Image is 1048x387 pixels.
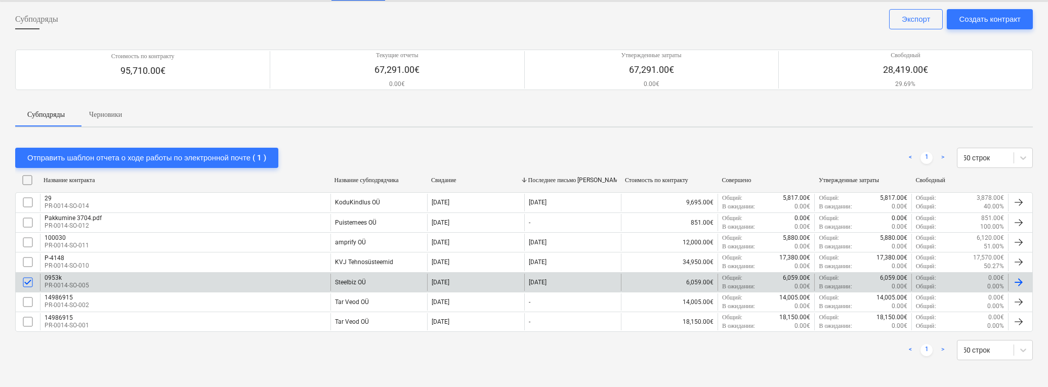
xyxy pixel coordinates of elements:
p: 6,059.00€ [783,274,810,282]
div: 100030 [45,234,89,241]
div: Pakkumine 3704.pdf [45,214,102,222]
p: Общий : [819,313,839,322]
p: В ожидании : [819,282,852,291]
div: - [529,318,530,325]
div: Стоимость по контракту [625,177,714,184]
div: [DATE] [529,259,547,266]
p: Общий : [916,282,936,291]
div: Название контракта [44,177,326,184]
p: 0.00€ [988,274,1004,282]
p: Общий : [722,293,742,302]
div: Совершено [722,177,811,184]
p: 6,120.00€ [977,234,1004,242]
p: В ожидании : [722,242,755,251]
p: Субподряды [27,109,65,120]
p: Общий : [916,202,936,211]
p: 0.00€ [892,302,907,311]
p: Общий : [722,214,742,223]
p: 14,005.00€ [876,293,907,302]
div: 851.00€ [621,214,718,231]
div: [DATE] [529,199,547,206]
p: В ожидании : [722,223,755,231]
p: 0.00€ [794,214,810,223]
div: [DATE] [432,259,449,266]
div: - [529,219,530,226]
p: Общий : [916,253,936,262]
p: В ожидании : [819,322,852,330]
button: Экспорт [889,9,943,29]
p: PR-0014-SO-005 [45,281,89,290]
p: 0.00€ [794,223,810,231]
p: В ожидании : [819,202,852,211]
p: Общий : [916,194,936,202]
div: P-4148 [45,254,89,262]
p: 6,059.00€ [880,274,907,282]
p: 5,817.00€ [783,194,810,202]
div: amprify OÜ [335,239,366,246]
div: [DATE] [432,298,449,306]
div: 18,150.00€ [621,313,718,330]
div: Отправить шаблон отчета о ходе работы по электронной почте ( 1 ) [27,151,266,164]
p: В ожидании : [722,282,755,291]
div: 14986915 [45,314,89,321]
p: Общий : [819,274,839,282]
p: 0.00€ [794,242,810,251]
p: 0.00€ [374,80,420,89]
div: Tar Veod OÜ [335,298,369,306]
p: Общий : [916,242,936,251]
a: Previous page [904,344,916,356]
p: Свободный [883,51,928,60]
p: Общий : [916,322,936,330]
p: 5,880.00€ [783,234,810,242]
p: В ожидании : [722,262,755,271]
a: Next page [937,152,949,164]
div: Создать контракт [959,13,1021,26]
p: Общий : [819,253,839,262]
p: В ожидании : [722,302,755,311]
p: 0.00€ [794,282,810,291]
p: 5,880.00€ [880,234,907,242]
div: [DATE] [432,239,449,246]
p: В ожидании : [722,202,755,211]
p: Общий : [722,234,742,242]
p: 0.00€ [892,214,907,223]
a: Next page [937,344,949,356]
p: 40.00% [984,202,1004,211]
div: 14,005.00€ [621,293,718,311]
div: 12,000.00€ [621,234,718,251]
div: Утвержденные затраты [819,177,908,184]
p: 3,878.00€ [977,194,1004,202]
p: В ожидании : [819,302,852,311]
a: Page 1 is your current page [920,152,933,164]
p: 0.00€ [621,80,682,89]
p: 0.00€ [794,302,810,311]
p: Общий : [916,302,936,311]
p: PR-0014-SO-002 [45,301,89,310]
p: В ожидании : [819,242,852,251]
p: 0.00€ [892,322,907,330]
div: 9,695.00€ [621,194,718,211]
div: Последнее письмо [PERSON_NAME] [528,177,617,184]
div: Puistemees OÜ [335,219,376,226]
p: Стоимость по контракту [111,52,175,61]
div: Tar Veod OÜ [335,318,369,325]
p: Общий : [916,262,936,271]
p: 17,380.00€ [779,253,810,262]
p: Общий : [722,313,742,322]
p: Общий : [819,214,839,223]
div: Steelbiz OÜ [335,279,366,286]
p: 0.00% [987,302,1004,311]
p: PR-0014-SO-011 [45,241,89,250]
p: 851.00€ [981,214,1004,223]
p: Черновики [89,109,122,120]
p: Текущие отчеты [374,51,420,60]
div: [DATE] [432,318,449,325]
p: Общий : [916,274,936,282]
p: Общий : [722,253,742,262]
p: 28,419.00€ [883,64,928,76]
button: Создать контракт [947,9,1033,29]
p: 51.00% [984,242,1004,251]
p: PR-0014-SO-014 [45,202,89,210]
p: 67,291.00€ [374,64,420,76]
p: 0.00% [987,322,1004,330]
